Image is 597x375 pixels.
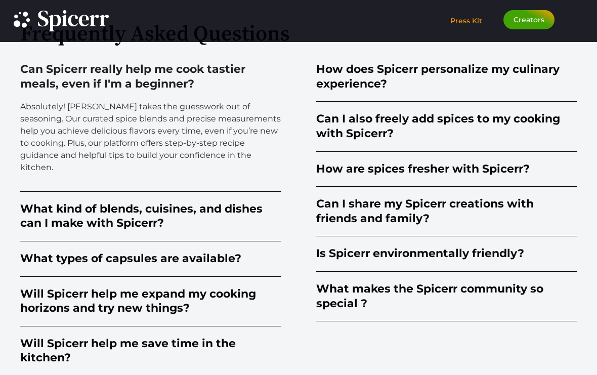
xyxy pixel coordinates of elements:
span: Press Kit [450,16,482,25]
div: Can I share my Spicerr creations with friends and family? [316,197,577,226]
summary: What types of capsules are available? [20,241,281,277]
summary: Will Spicerr help me expand my cooking horizons and try new things? [20,277,281,326]
p: Absolutely! [PERSON_NAME] takes the guesswork out of seasoning. Our curated spice blends and prec... [20,101,281,174]
a: Press Kit [450,10,482,25]
span: Creators [514,16,544,23]
summary: Can Spicerr really help me cook tastier meals, even if I'm a beginner? [20,52,281,102]
div: Is Spicerr environmentally friendly? [316,246,524,261]
div: Will Spicerr help me save time in the kitchen? [20,337,281,365]
summary: What kind of blends, cuisines, and dishes can I make with Spicerr? [20,192,281,241]
div: What makes the Spicerr community so special ? [316,282,577,311]
div: What kind of blends, cuisines, and dishes can I make with Spicerr? [20,202,281,231]
div: Can Spicerr really help me cook tastier meals, even if I'm a beginner? [20,62,281,91]
div: Can I also freely add spices to my cooking with Spicerr? [316,112,577,141]
summary: How does Spicerr personalize my culinary experience? [316,52,577,102]
h2: Frequently Asked Questions [20,24,577,45]
div: How are spices fresher with Spicerr? [316,162,530,177]
div: What types of capsules are available? [20,252,241,266]
div: How does Spicerr personalize my culinary experience? [316,62,577,91]
a: Creators [503,10,555,29]
summary: How are spices fresher with Spicerr? [316,152,577,187]
summary: Can I share my Spicerr creations with friends and family? [316,187,577,236]
div: Will Spicerr help me expand my cooking horizons and try new things? [20,287,281,316]
div: Accordion. Open links with Enter or Space, close with Escape, and navigate with Arrow Keys [316,52,577,321]
summary: Can I also freely add spices to my cooking with Spicerr? [316,102,577,151]
summary: Is Spicerr environmentally friendly? [316,236,577,272]
summary: What makes the Spicerr community so special ? [316,272,577,321]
